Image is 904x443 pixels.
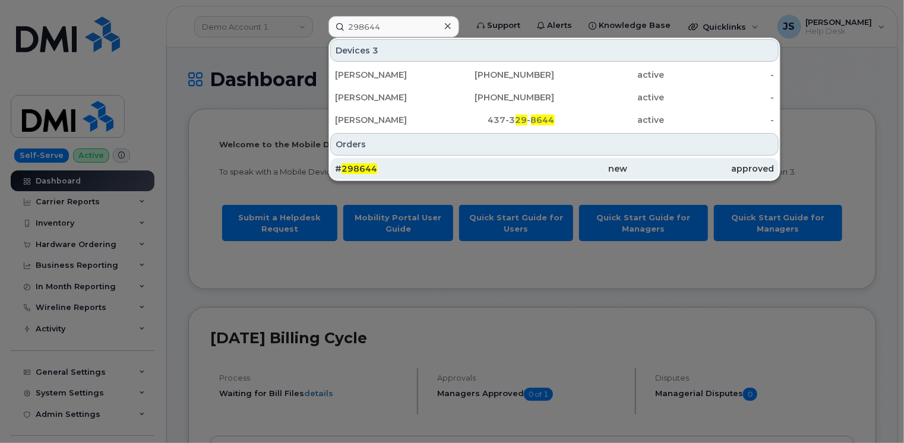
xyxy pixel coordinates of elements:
div: [PERSON_NAME] [335,69,445,81]
div: 437-3 - [445,114,555,126]
div: [PERSON_NAME] [335,114,445,126]
div: active [555,91,665,103]
div: [PHONE_NUMBER] [445,69,555,81]
div: [PHONE_NUMBER] [445,91,555,103]
a: #298644newapproved [330,158,779,179]
div: - [664,91,774,103]
div: Orders [330,133,779,156]
div: Devices [330,39,779,62]
div: - [664,69,774,81]
div: # [335,163,481,175]
span: 29 [516,115,527,125]
div: active [555,69,665,81]
span: 3 [372,45,378,56]
div: active [555,114,665,126]
a: [PERSON_NAME]437-329-8644active- [330,109,779,131]
div: [PERSON_NAME] [335,91,445,103]
div: approved [628,163,774,175]
a: [PERSON_NAME][PHONE_NUMBER]active- [330,64,779,86]
span: 298644 [342,163,377,174]
div: - [664,114,774,126]
span: 8644 [531,115,555,125]
div: new [481,163,627,175]
a: [PERSON_NAME][PHONE_NUMBER]active- [330,87,779,108]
